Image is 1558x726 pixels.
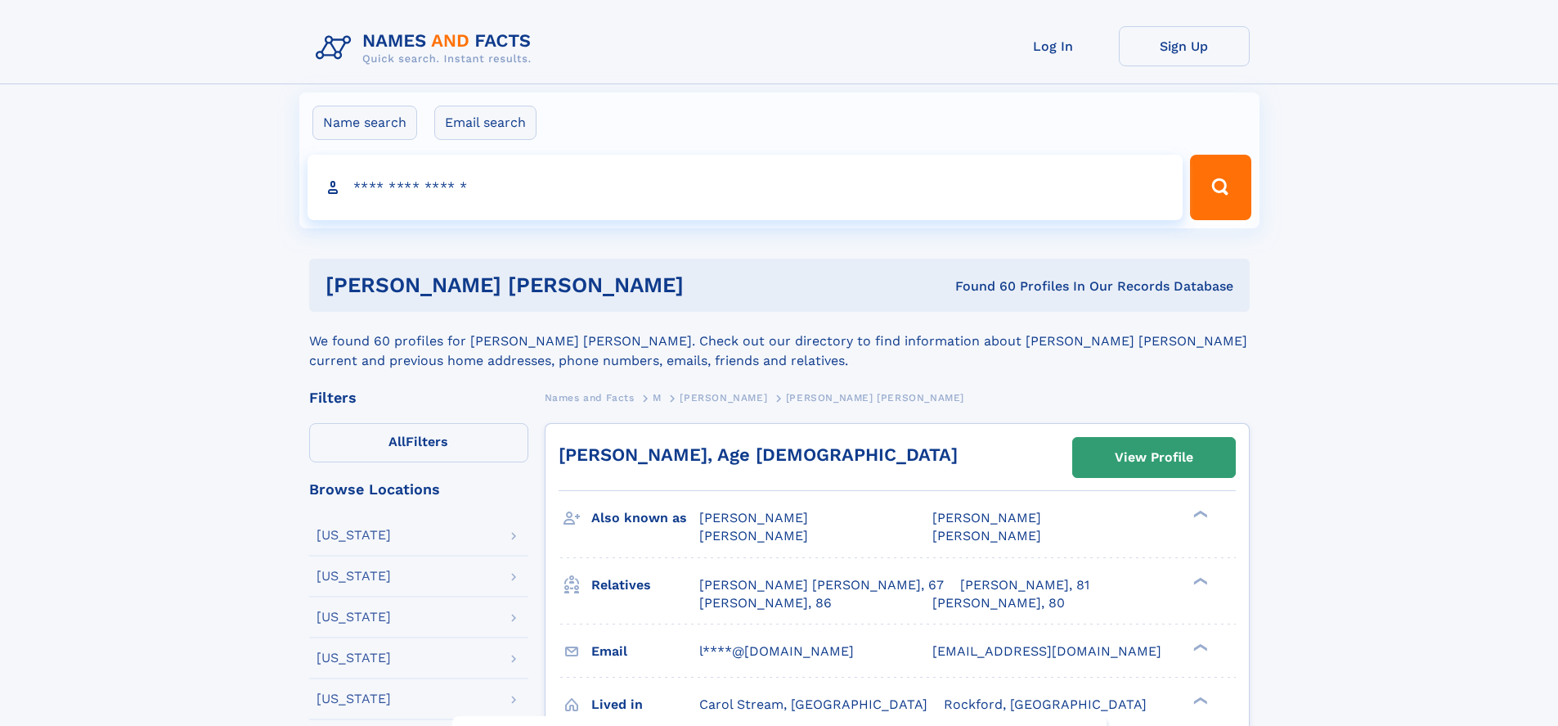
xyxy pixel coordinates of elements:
[1189,509,1209,520] div: ❯
[545,387,635,408] a: Names and Facts
[960,576,1089,594] a: [PERSON_NAME], 81
[1119,26,1250,66] a: Sign Up
[1189,695,1209,706] div: ❯
[1115,439,1193,476] div: View Profile
[309,482,528,497] div: Browse Locations
[591,571,699,599] h3: Relatives
[653,387,662,408] a: M
[308,155,1183,220] input: search input
[559,444,958,465] a: [PERSON_NAME], Age [DEMOGRAPHIC_DATA]
[932,510,1041,525] span: [PERSON_NAME]
[591,504,699,532] h3: Also known as
[988,26,1119,66] a: Log In
[786,392,964,404] span: [PERSON_NAME] [PERSON_NAME]
[699,576,944,594] a: [PERSON_NAME] [PERSON_NAME], 67
[317,529,391,542] div: [US_STATE]
[680,392,767,404] span: [PERSON_NAME]
[1189,642,1209,652] div: ❯
[591,638,699,665] h3: Email
[591,691,699,719] h3: Lived in
[1189,575,1209,586] div: ❯
[932,643,1161,659] span: [EMAIL_ADDRESS][DOMAIN_NAME]
[699,528,808,543] span: [PERSON_NAME]
[699,510,808,525] span: [PERSON_NAME]
[932,528,1041,543] span: [PERSON_NAME]
[317,570,391,583] div: [US_STATE]
[309,423,528,462] label: Filters
[309,390,528,405] div: Filters
[317,692,391,706] div: [US_STATE]
[312,106,417,140] label: Name search
[653,392,662,404] span: M
[1073,438,1235,477] a: View Profile
[434,106,537,140] label: Email search
[326,275,819,295] h1: [PERSON_NAME] [PERSON_NAME]
[932,594,1065,612] a: [PERSON_NAME], 80
[680,387,767,408] a: [PERSON_NAME]
[944,697,1147,712] span: Rockford, [GEOGRAPHIC_DATA]
[317,652,391,665] div: [US_STATE]
[388,434,406,449] span: All
[699,697,927,712] span: Carol Stream, [GEOGRAPHIC_DATA]
[699,594,832,612] a: [PERSON_NAME], 86
[1190,155,1250,220] button: Search Button
[317,611,391,624] div: [US_STATE]
[309,26,545,70] img: Logo Names and Facts
[819,277,1233,295] div: Found 60 Profiles In Our Records Database
[309,312,1250,371] div: We found 60 profiles for [PERSON_NAME] [PERSON_NAME]. Check out our directory to find information...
